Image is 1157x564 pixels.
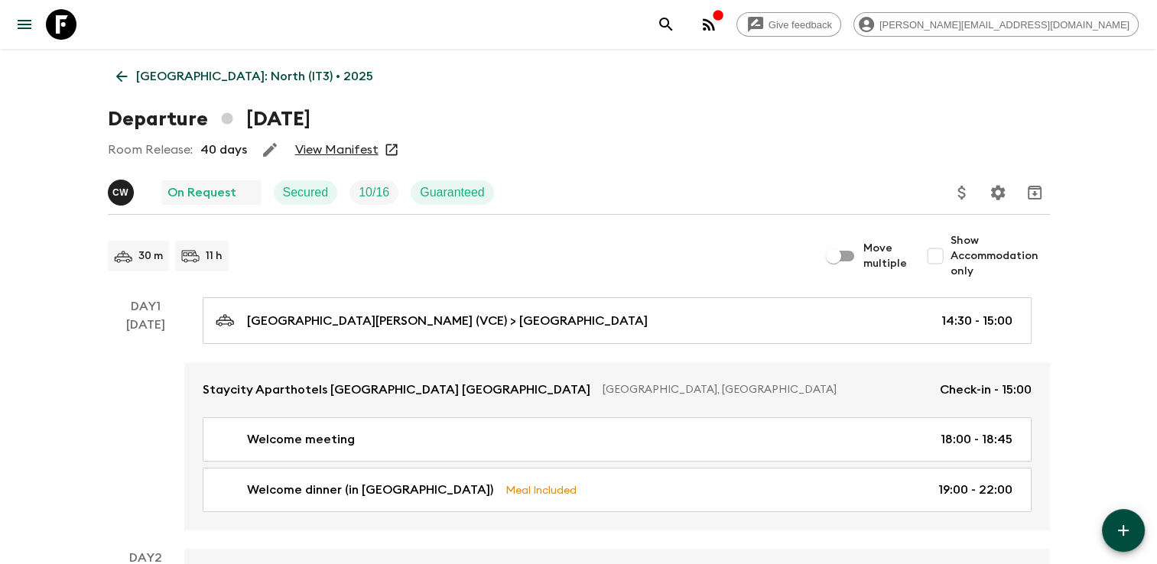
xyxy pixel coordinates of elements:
[505,481,577,498] p: Meal Included
[1019,177,1050,208] button: Archive (Completed, Cancelled or Unsynced Departures only)
[760,19,840,31] span: Give feedback
[167,183,236,202] p: On Request
[206,248,223,264] p: 11 h
[203,417,1032,462] a: Welcome meeting18:00 - 18:45
[651,9,681,40] button: search adventures
[941,430,1012,449] p: 18:00 - 18:45
[200,141,247,159] p: 40 days
[108,104,310,135] h1: Departure [DATE]
[108,297,184,316] p: Day 1
[247,312,648,330] p: [GEOGRAPHIC_DATA][PERSON_NAME] (VCE) > [GEOGRAPHIC_DATA]
[108,184,137,196] span: Chelsea West
[203,381,590,399] p: Staycity Aparthotels [GEOGRAPHIC_DATA] [GEOGRAPHIC_DATA]
[359,183,389,202] p: 10 / 16
[247,481,493,499] p: Welcome dinner (in [GEOGRAPHIC_DATA])
[853,12,1139,37] div: [PERSON_NAME][EMAIL_ADDRESS][DOMAIN_NAME]
[420,183,485,202] p: Guaranteed
[947,177,977,208] button: Update Price, Early Bird Discount and Costs
[203,468,1032,512] a: Welcome dinner (in [GEOGRAPHIC_DATA])Meal Included19:00 - 22:00
[274,180,338,205] div: Secured
[203,297,1032,344] a: [GEOGRAPHIC_DATA][PERSON_NAME] (VCE) > [GEOGRAPHIC_DATA]14:30 - 15:00
[736,12,841,37] a: Give feedback
[283,183,329,202] p: Secured
[983,177,1013,208] button: Settings
[863,241,908,271] span: Move multiple
[940,381,1032,399] p: Check-in - 15:00
[138,248,163,264] p: 30 m
[603,382,928,397] p: [GEOGRAPHIC_DATA], [GEOGRAPHIC_DATA]
[938,481,1012,499] p: 19:00 - 22:00
[184,362,1050,417] a: Staycity Aparthotels [GEOGRAPHIC_DATA] [GEOGRAPHIC_DATA][GEOGRAPHIC_DATA], [GEOGRAPHIC_DATA]Check...
[941,312,1012,330] p: 14:30 - 15:00
[136,67,373,86] p: [GEOGRAPHIC_DATA]: North (IT3) • 2025
[295,142,379,157] a: View Manifest
[9,9,40,40] button: menu
[108,180,137,206] button: CW
[951,233,1050,279] span: Show Accommodation only
[112,186,128,199] p: C W
[349,180,398,205] div: Trip Fill
[108,61,382,92] a: [GEOGRAPHIC_DATA]: North (IT3) • 2025
[871,19,1138,31] span: [PERSON_NAME][EMAIL_ADDRESS][DOMAIN_NAME]
[126,316,165,530] div: [DATE]
[247,430,355,449] p: Welcome meeting
[108,141,193,159] p: Room Release:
